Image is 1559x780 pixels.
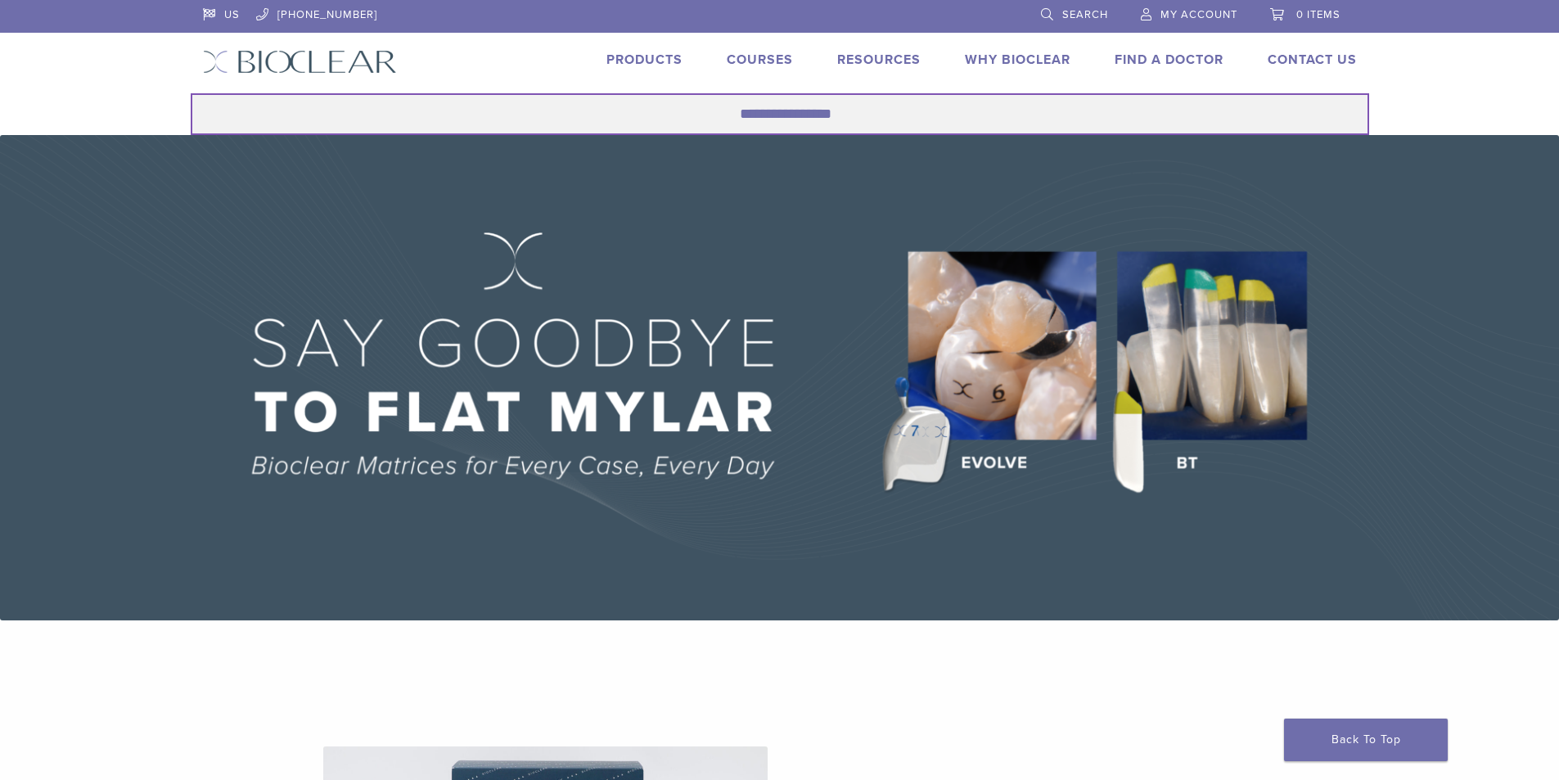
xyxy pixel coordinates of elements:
a: Contact Us [1268,52,1357,68]
a: Find A Doctor [1115,52,1223,68]
span: 0 items [1296,8,1340,21]
span: My Account [1160,8,1237,21]
a: Why Bioclear [965,52,1070,68]
a: Courses [727,52,793,68]
span: Search [1062,8,1108,21]
a: Products [606,52,683,68]
a: Back To Top [1284,719,1448,761]
img: Bioclear [203,50,397,74]
a: Resources [837,52,921,68]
